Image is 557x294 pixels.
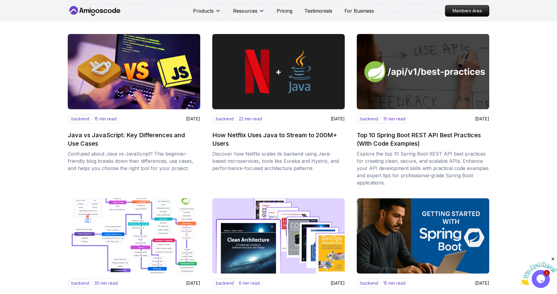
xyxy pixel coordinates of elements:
img: image [68,198,200,274]
p: [DATE] [186,116,200,122]
p: [DATE] [475,280,489,286]
p: 15 min read [94,116,117,122]
h2: Java vs JavaScript: Key Differences and Use Cases [68,131,197,148]
img: image [68,34,200,109]
p: [DATE] [331,280,345,286]
a: For Business [344,7,374,14]
h2: How Netflix Uses Java to Stream to 200M+ Users [212,131,341,148]
img: image [212,34,345,109]
p: [DATE] [331,116,345,122]
img: image [357,34,489,109]
iframe: chat widget [520,256,557,285]
p: 15 min read [383,116,406,122]
a: Members Area [445,5,489,17]
button: Resources [233,7,265,19]
p: backend [358,115,381,123]
button: Products [193,7,221,19]
a: imagebackend15 min read[DATE]Top 10 Spring Boot REST API Best Practices (With Code Examples)Explo... [357,34,489,186]
p: [DATE] [186,280,200,286]
p: [DATE] [475,116,489,122]
p: backend [213,115,236,123]
p: 15 min read [383,280,406,286]
p: backend [69,279,92,287]
p: backend [213,279,236,287]
p: Explore the top 10 Spring Boot REST API best practices for creating clean, secure, and scalable A... [357,150,489,186]
p: Members Area [445,5,489,16]
a: Testimonials [304,7,332,14]
a: imagebackend22 min read[DATE]How Netflix Uses Java to Stream to 200M+ UsersDiscover how Netflix s... [212,34,345,186]
p: 22 min read [239,116,262,122]
p: backend [358,279,381,287]
p: 30 min read [94,280,118,286]
h2: Top 10 Spring Boot REST API Best Practices (With Code Examples) [357,131,486,148]
p: Products [193,7,214,14]
p: Confused about Java vs JavaScript? This beginner-friendly blog breaks down their differences, use... [68,150,200,172]
img: image [212,198,345,274]
p: Discover how Netflix scales its backend using Java-based microservices, tools like Eureka and Hys... [212,150,345,172]
p: 6 min read [239,280,260,286]
p: backend [69,115,92,123]
p: Resources [233,7,257,14]
a: imagebackend15 min read[DATE]Java vs JavaScript: Key Differences and Use CasesConfused about Java... [68,34,200,186]
img: image [357,198,489,274]
a: Pricing [277,7,292,14]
